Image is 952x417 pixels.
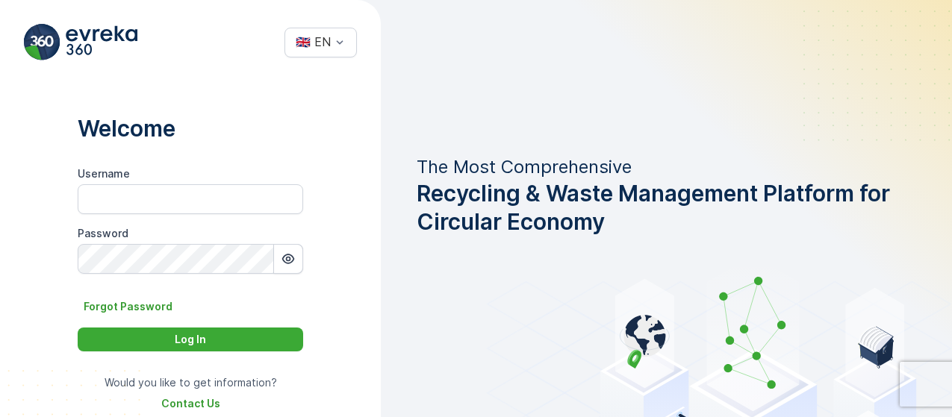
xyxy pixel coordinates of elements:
[78,327,303,351] button: Log In
[78,227,128,239] label: Password
[24,24,137,60] img: evreka_360_logo
[417,179,916,236] span: Recycling & Waste Management Platform for Circular Economy
[296,35,331,48] div: 🇬🇧 EN
[78,167,130,180] label: Username
[175,332,206,347] p: Log In
[78,114,303,142] p: Welcome
[105,375,277,390] p: Would you like to get information?
[84,299,172,314] p: Forgot Password
[78,298,178,316] button: Forgot Password
[417,155,916,179] p: The Most Comprehensive
[161,396,220,411] a: Contact Us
